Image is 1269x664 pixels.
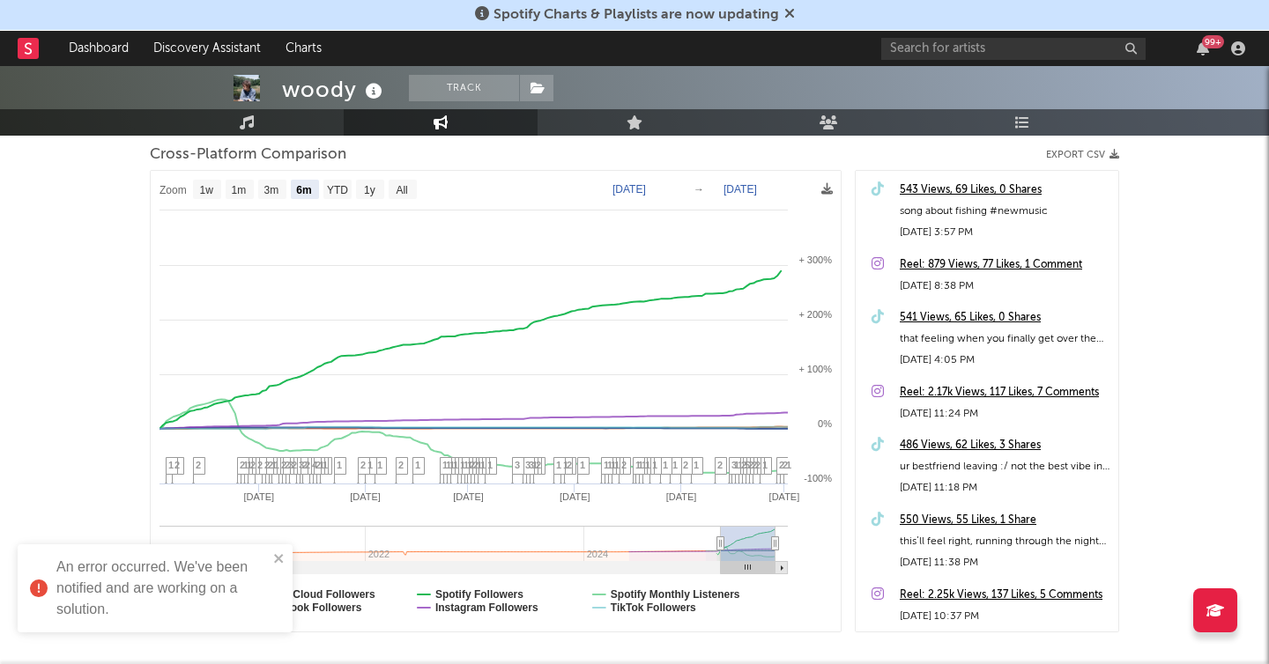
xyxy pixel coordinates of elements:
[769,491,800,502] text: [DATE]
[435,601,538,614] text: Instagram Followers
[741,460,746,470] span: 2
[900,382,1109,403] a: Reel: 2.17k Views, 117 Likes, 7 Comments
[323,460,328,470] span: 1
[299,460,304,470] span: 3
[635,460,641,470] span: 1
[453,460,458,470] span: 1
[367,460,373,470] span: 1
[663,460,668,470] span: 1
[556,460,561,470] span: 1
[244,491,275,502] text: [DATE]
[150,144,346,166] span: Cross-Platform Comparison
[611,588,740,601] text: Spotify Monthly Listeners
[779,460,784,470] span: 2
[1046,150,1119,160] button: Export CSV
[666,491,697,502] text: [DATE]
[818,418,832,429] text: 0%
[260,588,375,601] text: SoundCloud Followers
[250,460,256,470] span: 2
[453,491,484,502] text: [DATE]
[783,460,788,470] span: 2
[717,460,723,470] span: 2
[282,75,387,104] div: woody
[398,460,404,470] span: 2
[738,460,743,470] span: 1
[377,460,382,470] span: 1
[798,364,832,374] text: + 100%
[168,460,174,470] span: 1
[752,460,757,470] span: 2
[652,460,657,470] span: 1
[642,460,647,470] span: 1
[798,309,832,320] text: + 200%
[755,460,761,470] span: 2
[315,460,321,470] span: 2
[611,601,696,614] text: TikTok Followers
[446,460,451,470] span: 1
[196,460,201,470] span: 2
[804,473,832,483] text: -100%
[174,460,180,470] span: 2
[900,307,1109,328] div: 541 Views, 65 Likes, 0 Shares
[900,435,1109,456] div: 486 Views, 62 Likes, 3 Shares
[302,460,308,470] span: 2
[607,460,612,470] span: 1
[141,31,273,66] a: Discovery Assistant
[900,180,1109,201] a: 543 Views, 69 Likes, 0 Shares
[798,255,832,265] text: + 300%
[327,184,348,196] text: YTD
[1197,41,1209,55] button: 99+
[580,460,585,470] span: 1
[200,184,214,196] text: 1w
[694,183,704,196] text: →
[292,460,297,470] span: 2
[56,31,141,66] a: Dashboard
[900,456,1109,477] div: ur bestfriend leaving :/ not the best vibe in the world. Probably calls for a choccy milk. #newmu...
[900,403,1109,424] div: [DATE] 11:24 PM
[1202,35,1224,48] div: 99 +
[257,460,263,470] span: 2
[273,551,286,568] button: close
[487,460,493,470] span: 1
[900,255,1109,276] div: Reel: 879 Views, 77 Likes, 1 Comment
[449,460,455,470] span: 1
[285,460,290,470] span: 2
[683,460,688,470] span: 2
[464,460,469,470] span: 1
[611,460,616,470] span: 1
[762,460,768,470] span: 1
[435,588,523,601] text: Spotify Followers
[493,8,779,22] span: Spotify Charts & Playlists are now updating
[273,31,334,66] a: Charts
[473,460,479,470] span: 2
[350,491,381,502] text: [DATE]
[900,276,1109,297] div: [DATE] 8:38 PM
[480,460,486,470] span: 1
[900,585,1109,606] a: Reel: 2.25k Views, 137 Likes, 5 Comments
[360,460,366,470] span: 2
[560,491,590,502] text: [DATE]
[724,183,757,196] text: [DATE]
[160,184,187,196] text: Zoom
[56,557,268,620] div: An error occurred. We've been notified and are working on a solution.
[247,460,252,470] span: 1
[319,460,324,470] span: 1
[268,460,273,470] span: 2
[288,460,293,470] span: 3
[515,460,520,470] span: 3
[784,8,795,22] span: Dismiss
[900,510,1109,531] a: 550 Views, 55 Likes, 1 Share
[232,184,247,196] text: 1m
[536,460,541,470] span: 2
[881,38,1146,60] input: Search for artists
[529,460,534,470] span: 3
[525,460,531,470] span: 3
[900,552,1109,573] div: [DATE] 11:38 PM
[415,460,420,470] span: 1
[243,460,249,470] span: 1
[645,460,650,470] span: 1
